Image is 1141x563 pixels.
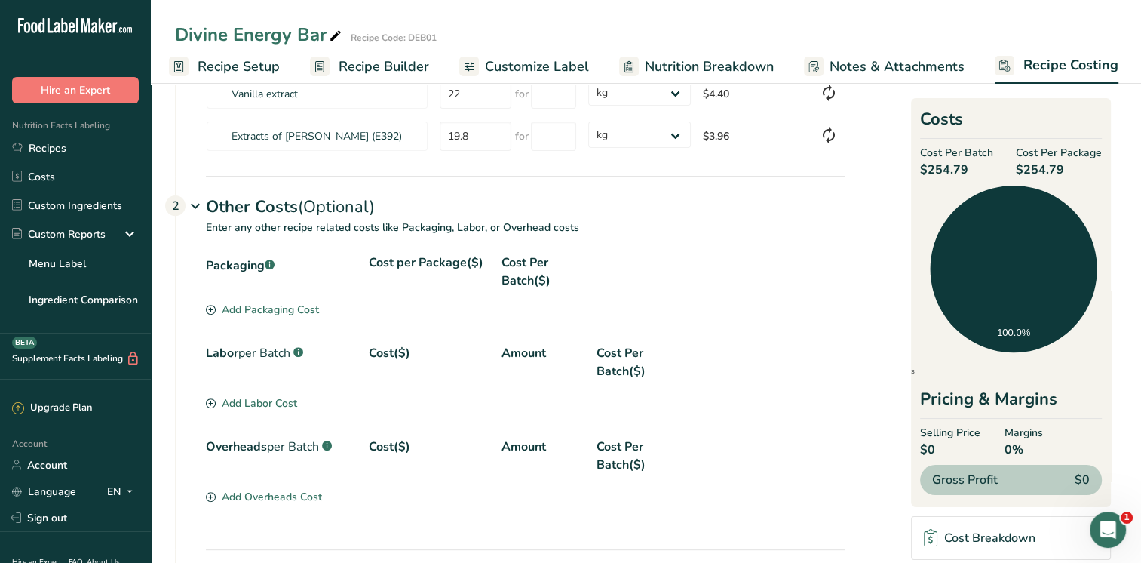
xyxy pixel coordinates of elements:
[165,195,186,216] div: 2
[932,471,998,489] span: Gross Profit
[206,438,357,474] div: Overheads
[1121,512,1133,524] span: 1
[175,21,345,48] div: Divine Energy Bar
[920,441,980,459] span: $0
[1005,441,1043,459] span: 0%
[267,438,319,455] span: per Batch
[238,345,290,361] span: per Batch
[369,254,489,290] div: Cost per Package($)
[1023,55,1118,75] span: Recipe Costing
[298,195,375,218] span: (Optional)
[995,48,1118,85] a: Recipe Costing
[12,77,139,103] button: Hire an Expert
[870,368,915,375] span: Ingredients
[514,86,528,102] span: for
[206,254,357,290] div: Packaging
[1075,471,1090,489] span: $0
[169,50,280,84] a: Recipe Setup
[12,401,92,416] div: Upgrade Plan
[597,344,679,380] div: Cost Per Batch($)
[920,107,1102,139] h2: Costs
[459,50,589,84] a: Customize Label
[920,387,1102,419] div: Pricing & Margins
[697,115,814,157] td: $3.96
[206,344,357,380] div: Labor
[830,57,965,77] span: Notes & Attachments
[369,438,489,474] div: Cost($)
[176,220,845,254] p: Enter any other recipe related costs like Packaging, Labor, or Overhead costs
[501,438,584,474] div: Amount
[206,302,319,318] div: Add Packaging Cost
[1016,145,1102,161] span: Cost Per Package
[1090,512,1126,548] iframe: Intercom live chat
[12,337,37,349] div: BETA
[339,57,429,77] span: Recipe Builder
[804,50,965,84] a: Notes & Attachments
[351,31,437,45] div: Recipe Code: DEB01
[12,226,106,242] div: Custom Reports
[485,57,589,77] span: Customize Label
[924,529,1035,547] div: Cost Breakdown
[12,478,76,505] a: Language
[198,57,280,77] span: Recipe Setup
[597,438,679,474] div: Cost Per Batch($)
[911,516,1111,560] a: Cost Breakdown
[920,425,980,441] span: Selling Price
[1016,161,1102,179] span: $254.79
[206,489,322,505] div: Add Overheads Cost
[514,128,528,144] span: for
[1005,425,1043,441] span: Margins
[501,344,584,380] div: Amount
[107,482,139,500] div: EN
[369,344,489,380] div: Cost($)
[645,57,774,77] span: Nutrition Breakdown
[501,254,584,290] div: Cost Per Batch($)
[920,161,993,179] span: $254.79
[697,72,814,115] td: $4.40
[619,50,774,84] a: Nutrition Breakdown
[206,395,297,411] div: Add Labor Cost
[206,176,845,220] div: Other Costs
[310,50,429,84] a: Recipe Builder
[920,145,993,161] span: Cost Per Batch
